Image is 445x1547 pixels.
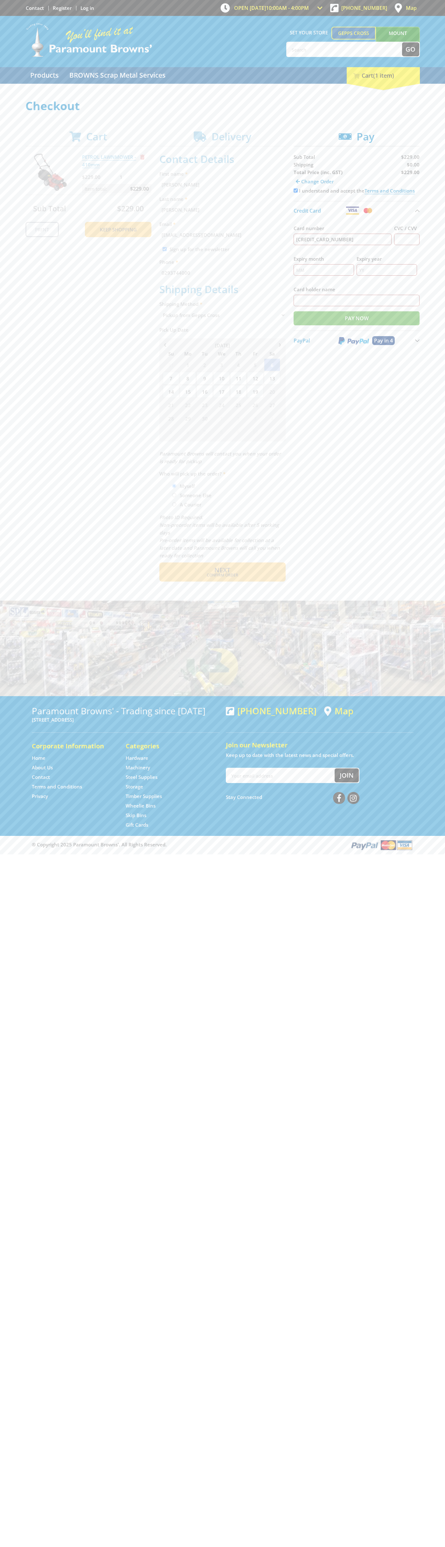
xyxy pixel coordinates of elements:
h5: Join our Newsletter [226,741,414,750]
label: I understand and accept the [299,187,415,194]
span: $229.00 [401,154,420,160]
a: Go to the Privacy page [32,793,48,800]
span: PayPal [294,337,310,344]
a: Go to the registration page [53,5,72,11]
a: Go to the Gift Cards page [126,822,148,828]
input: MM [294,264,354,276]
h5: Corporate Information [32,742,113,751]
h5: Categories [126,742,207,751]
input: Please accept the terms and conditions. [294,188,298,193]
button: Join [335,768,359,782]
p: [STREET_ADDRESS] [32,716,219,724]
span: OPEN [DATE] [234,4,309,11]
a: Go to the Contact page [26,5,44,11]
a: Gepps Cross [331,27,376,39]
a: Terms and Conditions [365,187,415,194]
label: Card holder name [294,286,420,293]
a: Log in [80,5,94,11]
input: Search [287,42,402,56]
a: Go to the Products page [25,67,63,84]
a: Go to the Machinery page [126,764,150,771]
a: Mount [PERSON_NAME] [376,27,420,51]
label: Card number [294,224,392,232]
button: Go [402,42,419,56]
input: Your email address [226,768,335,782]
img: PayPal, Mastercard, Visa accepted [350,839,414,851]
img: PayPal [338,337,369,345]
span: 10:00am - 4:00pm [266,4,309,11]
span: Change Order [301,178,334,185]
input: YY [357,264,417,276]
a: Go to the Timber Supplies page [126,793,162,800]
span: Sub Total [294,154,315,160]
a: Go to the Home page [32,755,45,761]
div: Stay Connected [226,789,359,805]
div: ® Copyright 2025 Paramount Browns'. All Rights Reserved. [25,839,420,851]
button: PayPal Pay in 4 [294,330,420,350]
strong: Total Price (inc. GST) [294,169,343,175]
div: [PHONE_NUMBER] [226,706,316,716]
span: (1 item) [373,72,394,79]
span: Set your store [286,27,332,38]
a: Go to the Wheelie Bins page [126,802,156,809]
a: Go to the Steel Supplies page [126,774,157,781]
span: Pay [357,130,374,143]
button: Credit Card [294,201,420,220]
span: Pay in 4 [374,337,393,344]
span: Credit Card [294,207,321,214]
a: Go to the Storage page [126,783,143,790]
input: Pay Now [294,311,420,325]
a: View a map of Gepps Cross location [324,706,353,716]
a: Go to the BROWNS Scrap Metal Services page [65,67,170,84]
h3: Paramount Browns' - Trading since [DATE] [32,706,219,716]
img: Visa [345,207,359,215]
a: Go to the Skip Bins page [126,812,146,819]
label: Expiry year [357,255,417,263]
a: Change Order [294,176,336,187]
a: Go to the Hardware page [126,755,148,761]
span: $0.00 [407,161,420,168]
div: Cart [347,67,420,84]
span: Shipping [294,161,313,168]
a: Go to the Terms and Conditions page [32,783,82,790]
h1: Checkout [25,100,420,112]
label: CVC / CVV [394,224,420,232]
img: Paramount Browns' [25,22,153,58]
p: Keep up to date with the latest news and special offers. [226,751,414,759]
a: Go to the Contact page [32,774,50,781]
label: Expiry month [294,255,354,263]
a: Go to the About Us page [32,764,53,771]
strong: $229.00 [401,169,420,175]
img: Mastercard [362,207,373,215]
